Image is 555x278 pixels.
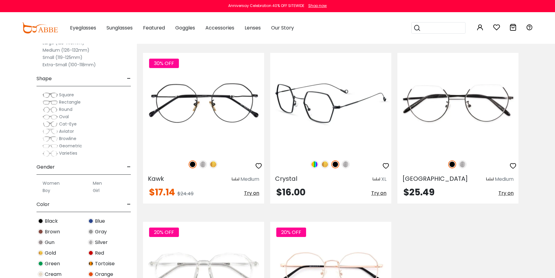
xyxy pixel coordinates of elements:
img: Gold [209,160,217,168]
span: Try on [244,190,259,197]
div: XL [381,176,386,183]
span: - [127,160,131,174]
span: Eyeglasses [70,24,96,31]
div: Anniversay Celebration 40% OFF SITEWIDE [228,3,304,9]
img: Gold [321,160,329,168]
span: $16.00 [276,186,305,199]
button: Try on [498,188,514,199]
label: Girl [93,187,99,194]
img: Square.png [43,92,58,98]
img: Geometric.png [43,143,58,149]
img: Silver [459,160,466,168]
img: Gray [88,229,94,235]
span: Kawk [148,174,164,183]
span: Square [59,92,74,98]
span: Oval [59,114,69,120]
span: Varieties [59,150,77,156]
img: Black [331,160,339,168]
label: Men [93,180,102,187]
span: Try on [498,190,514,197]
img: Cream [38,271,44,277]
span: Cat-Eye [59,121,77,127]
button: Try on [371,188,386,199]
span: 30% OFF [149,59,179,68]
img: Silver [342,160,350,168]
span: Gun [45,239,54,246]
label: Small (119-125mm) [43,54,82,61]
span: Goggles [175,24,195,31]
img: Silver [88,239,94,245]
img: Red [88,250,94,256]
div: Medium [240,176,259,183]
div: Medium [495,176,514,183]
img: Gold [38,250,44,256]
img: Silver [199,160,207,168]
img: size ruler [373,177,380,182]
span: Green [45,260,60,267]
span: Tortoise [95,260,115,267]
span: Browline [59,136,76,142]
span: Gray [95,228,107,235]
button: Try on [244,188,259,199]
img: Black [189,160,197,168]
span: [GEOGRAPHIC_DATA] [402,174,468,183]
img: Black [38,218,44,224]
span: Cream [45,271,61,278]
span: Silver [95,239,108,246]
img: Round.png [43,107,58,113]
span: Brown [45,228,60,235]
span: Sunglasses [106,24,133,31]
span: Featured [143,24,165,31]
img: Brown [38,229,44,235]
div: Shop now [308,3,327,9]
img: Multicolor [311,160,319,168]
span: Gold [45,249,56,257]
span: $24.49 [177,190,194,197]
img: abbeglasses.com [22,22,58,33]
img: size ruler [486,177,494,182]
img: Gold Crystal - Metal ,Adjust Nose Pads [270,53,391,154]
span: Orange [95,271,113,278]
span: - [127,71,131,86]
img: Black Indonesia - Metal ,Adjust Nose Pads [397,53,518,154]
img: Oval.png [43,114,58,120]
span: - [127,197,131,212]
img: Varieties.png [43,150,58,157]
span: Lenses [245,24,261,31]
span: Round [59,106,72,112]
label: Women [43,180,60,187]
img: Blue [88,218,94,224]
img: Black Kawk - Metal ,Adjust Nose Pads [143,53,264,154]
span: Gender [37,160,55,174]
span: Black [45,218,58,225]
span: Shape [37,71,52,86]
span: Blue [95,218,105,225]
img: Green [38,261,44,266]
label: Extra-Small (100-118mm) [43,61,96,68]
span: Aviator [59,128,74,134]
img: Browline.png [43,136,58,142]
label: Medium (126-132mm) [43,46,89,54]
span: 20% OFF [149,228,179,237]
img: Orange [88,271,94,277]
img: Cat-Eye.png [43,121,58,127]
span: Color [37,197,50,212]
a: Shop now [305,3,327,8]
img: size ruler [232,177,239,182]
span: 20% OFF [276,228,306,237]
img: Rectangle.png [43,99,58,105]
span: Crystal [275,174,297,183]
span: $17.14 [149,186,175,199]
img: Tortoise [88,261,94,266]
img: Gun [38,239,44,245]
span: Geometric [59,143,82,149]
label: Boy [43,187,50,194]
img: Aviator.png [43,129,58,135]
img: Black [448,160,456,168]
span: $25.49 [403,186,435,199]
span: Rectangle [59,99,81,105]
span: Try on [371,190,386,197]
